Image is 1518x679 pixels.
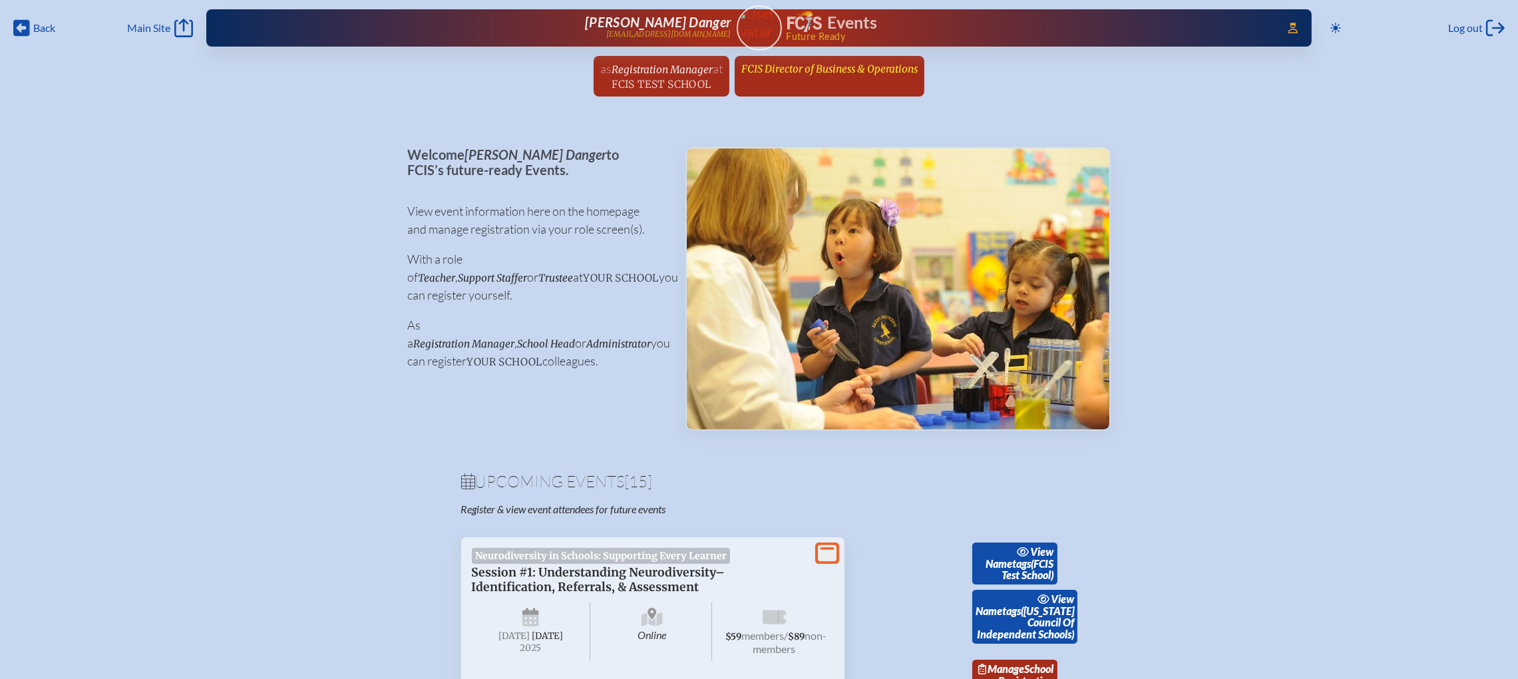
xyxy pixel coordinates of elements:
span: / [784,629,788,642]
a: viewNametags(FCIS Test School) [972,543,1057,584]
span: view [1051,592,1074,605]
p: Register & view event attendees for future events [461,503,813,516]
a: FCIS Director of Business & Operations [736,56,923,81]
span: [15] [625,471,653,491]
span: $89 [788,631,805,642]
a: asRegistration ManageratFCIS Test School [595,56,728,97]
span: School Head [518,338,576,350]
span: 2025 [482,643,580,653]
span: Session #1: Understanding Neurodiversity–Identification, Referrals, & Assessment [472,565,725,594]
span: at [713,61,723,76]
h1: Upcoming Events [461,473,1057,489]
span: your school [467,355,542,368]
span: view [1030,545,1053,558]
span: FCIS Test School [612,78,711,91]
span: non-members [753,629,827,655]
span: [PERSON_NAME] Danger [465,146,607,162]
p: As a , or you can register colleagues. [408,316,664,370]
span: Online [593,602,712,661]
span: Future Ready [786,32,1269,41]
p: [EMAIL_ADDRESS][DOMAIN_NAME] [606,30,731,39]
span: Administrator [587,338,652,350]
span: your school [584,272,659,284]
span: members [741,629,784,642]
span: as [600,61,612,76]
span: ([US_STATE] Council of Independent Schools) [977,604,1074,640]
p: View event information here on the homepage and manage registration via your role screen(s). [408,202,664,238]
span: Manage [978,662,1024,675]
span: Neurodiversity in Schools: Supporting Every Learner [472,548,731,564]
span: FCIS Director of Business & Operations [741,63,918,75]
span: [DATE] [498,630,530,642]
span: Trustee [539,272,574,284]
img: Events [687,148,1109,429]
span: [PERSON_NAME] Danger [585,14,731,30]
span: Log out [1448,21,1483,35]
a: Main Site [127,19,192,37]
img: User Avatar [731,5,787,40]
span: Teacher [419,272,456,284]
a: viewNametags([US_STATE] Council of Independent Schools) [972,590,1078,644]
span: Back [33,21,55,35]
a: User Avatar [737,5,782,51]
span: Main Site [127,21,170,35]
span: Support Staffer [459,272,528,284]
span: (FCIS Test School) [1002,557,1053,582]
span: $59 [725,631,741,642]
a: [PERSON_NAME] Danger[EMAIL_ADDRESS][DOMAIN_NAME] [249,15,731,41]
span: [DATE] [532,630,563,642]
p: Welcome to FCIS’s future-ready Events. [408,147,664,177]
p: With a role of , or at you can register yourself. [408,250,664,304]
div: FCIS Events — Future ready [787,11,1270,41]
span: Registration Manager [414,338,515,350]
span: Registration Manager [612,63,713,76]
